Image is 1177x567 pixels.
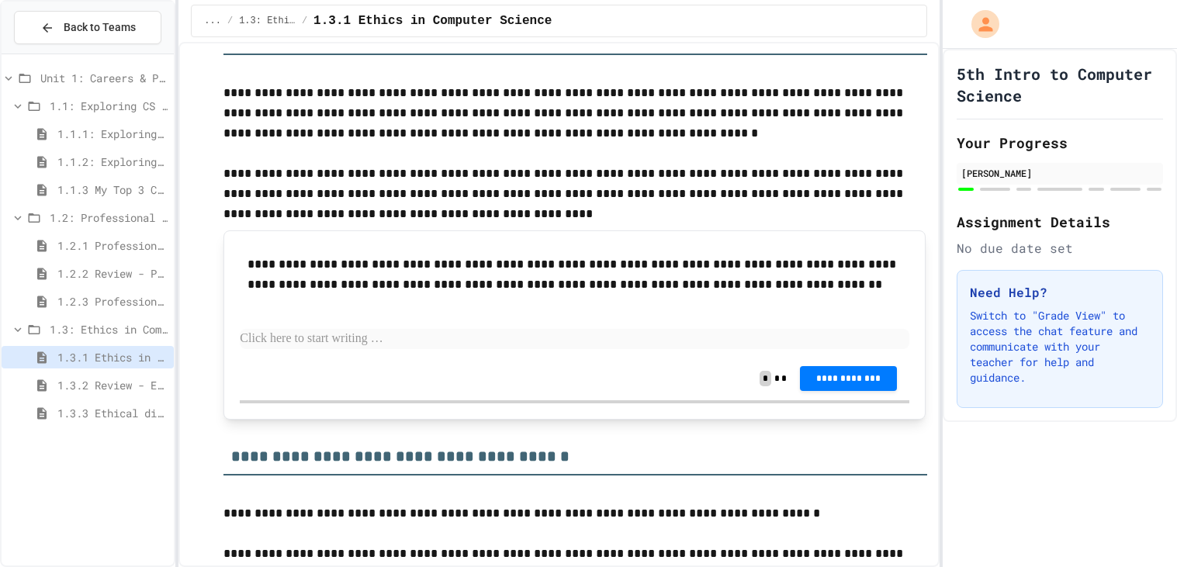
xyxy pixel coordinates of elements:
p: Switch to "Grade View" to access the chat feature and communicate with your teacher for help and ... [970,308,1150,385]
span: 1.1: Exploring CS Careers [50,98,168,114]
span: 1.1.2: Exploring CS Careers - Review [57,154,168,170]
span: / [227,15,233,27]
span: 1.3.3 Ethical dilemma reflections [57,405,168,421]
div: My Account [955,6,1003,42]
span: Unit 1: Careers & Professionalism [40,70,168,86]
div: No due date set [957,239,1163,258]
h2: Your Progress [957,132,1163,154]
span: 1.3.2 Review - Ethics in Computer Science [57,377,168,393]
span: ... [204,15,221,27]
span: / [302,15,307,27]
span: 1.2.3 Professional Communication Challenge [57,293,168,309]
span: 1.2.2 Review - Professional Communication [57,265,168,282]
span: 1.1.1: Exploring CS Careers [57,126,168,142]
span: 1.3: Ethics in Computing [239,15,296,27]
span: 1.2.1 Professional Communication [57,237,168,254]
span: 1.3.1 Ethics in Computer Science [57,349,168,365]
span: 1.1.3 My Top 3 CS Careers! [57,182,168,198]
span: 1.2: Professional Communication [50,209,168,226]
h2: Assignment Details [957,211,1163,233]
h3: Need Help? [970,283,1150,302]
h1: 5th Intro to Computer Science [957,63,1163,106]
span: 1.3.1 Ethics in Computer Science [313,12,552,30]
span: 1.3: Ethics in Computing [50,321,168,337]
div: [PERSON_NAME] [961,166,1158,180]
button: Back to Teams [14,11,161,44]
span: Back to Teams [64,19,136,36]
